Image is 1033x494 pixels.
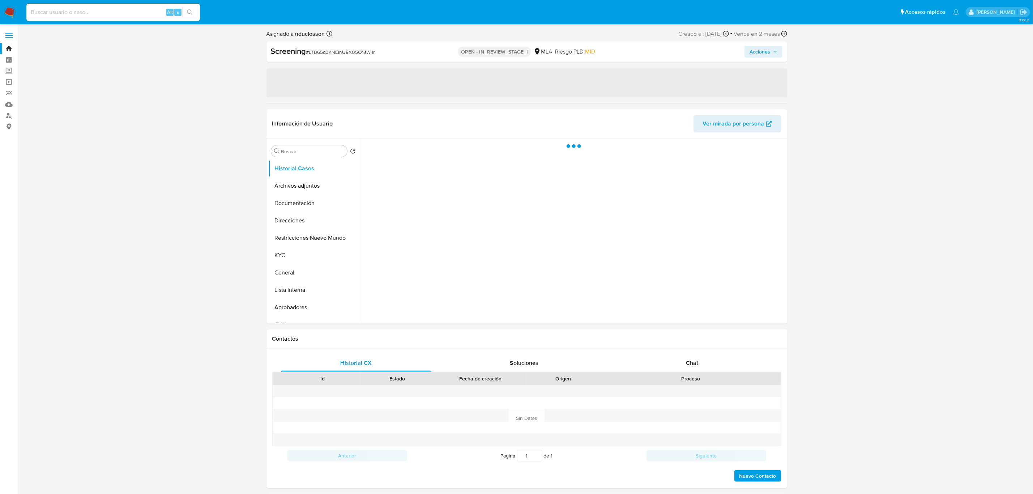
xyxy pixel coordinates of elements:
[340,359,372,367] span: Historial CX
[266,68,787,97] span: ‌
[551,452,553,459] span: 1
[534,48,552,56] div: MLA
[268,195,359,212] button: Documentación
[365,375,430,382] div: Estado
[440,375,521,382] div: Fecha de creación
[905,8,946,16] span: Accesos rápidos
[287,450,407,461] button: Anterior
[274,148,280,154] button: Buscar
[167,9,173,16] span: Alt
[555,48,595,56] span: Riesgo PLD:
[686,359,698,367] span: Chat
[290,375,355,382] div: Id
[1020,8,1028,16] a: Salir
[693,115,781,132] button: Ver mirada por persona
[268,160,359,177] button: Historial Casos
[268,299,359,316] button: Aprobadores
[977,9,1017,16] p: nicolas.duclosson@mercadolibre.com
[750,46,770,58] span: Acciones
[182,7,197,17] button: search-icon
[272,335,781,342] h1: Contactos
[268,177,359,195] button: Archivos adjuntos
[294,30,325,38] b: nduclosson
[678,29,729,39] div: Creado el: [DATE]
[26,8,200,17] input: Buscar usuario o caso...
[510,359,538,367] span: Soluciones
[531,375,596,382] div: Origen
[306,48,375,56] span: # LTB65d3KNEInU8X05OYaWi1r
[350,148,356,156] button: Volver al orden por defecto
[272,120,333,127] h1: Información de Usuario
[734,470,781,482] button: Nuevo Contacto
[744,46,782,58] button: Acciones
[177,9,179,16] span: s
[501,450,553,461] span: Página de
[953,9,959,15] a: Notificaciones
[268,316,359,333] button: CVU
[268,247,359,264] button: KYC
[268,264,359,281] button: General
[281,148,344,155] input: Buscar
[268,229,359,247] button: Restricciones Nuevo Mundo
[268,212,359,229] button: Direcciones
[739,471,776,481] span: Nuevo Contacto
[606,375,776,382] div: Proceso
[646,450,766,461] button: Siguiente
[585,47,595,56] span: MID
[271,45,306,57] b: Screening
[268,281,359,299] button: Lista Interna
[730,29,732,39] span: -
[458,47,531,57] p: OPEN - IN_REVIEW_STAGE_I
[734,30,780,38] span: Vence en 2 meses
[703,115,764,132] span: Ver mirada por persona
[266,30,325,38] span: Asignado a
